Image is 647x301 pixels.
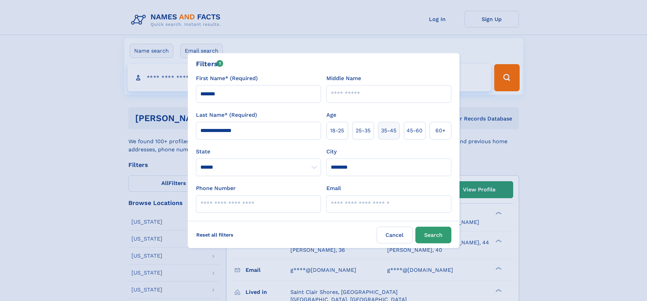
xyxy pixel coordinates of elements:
label: Age [326,111,336,119]
span: 45‑60 [407,127,423,135]
label: Last Name* (Required) [196,111,257,119]
span: 60+ [435,127,446,135]
label: Middle Name [326,74,361,82]
button: Search [415,227,451,243]
span: 35‑45 [381,127,396,135]
label: Reset all filters [192,227,238,243]
label: Cancel [377,227,413,243]
label: Phone Number [196,184,236,192]
div: Filters [196,59,223,69]
label: First Name* (Required) [196,74,258,82]
label: State [196,148,321,156]
label: Email [326,184,341,192]
label: City [326,148,337,156]
span: 18‑25 [330,127,344,135]
span: 25‑35 [356,127,371,135]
